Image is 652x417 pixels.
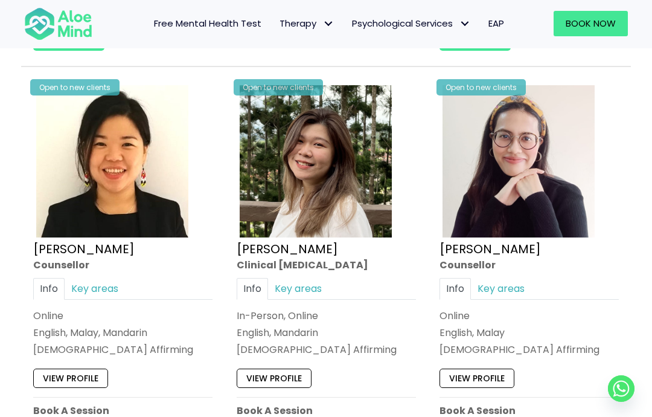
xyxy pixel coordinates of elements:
[343,11,479,36] a: Psychological ServicesPsychological Services: submenu
[237,241,338,258] a: [PERSON_NAME]
[104,11,514,36] nav: Menu
[237,259,416,273] div: Clinical [MEDICAL_DATA]
[33,309,213,323] div: Online
[268,279,328,300] a: Key areas
[270,11,343,36] a: TherapyTherapy: submenu
[456,15,473,33] span: Psychological Services: submenu
[237,343,416,357] div: [DEMOGRAPHIC_DATA] Affirming
[240,85,392,238] img: Kelly Clinical Psychologist
[608,375,634,402] a: Whatsapp
[154,17,261,30] span: Free Mental Health Test
[33,343,213,357] div: [DEMOGRAPHIC_DATA] Affirming
[471,279,531,300] a: Key areas
[237,309,416,323] div: In-Person, Online
[237,326,416,340] p: English, Mandarin
[554,11,628,36] a: Book Now
[237,369,312,389] a: View profile
[439,326,619,340] p: English, Malay
[33,279,65,300] a: Info
[30,79,120,95] div: Open to new clients
[436,79,526,95] div: Open to new clients
[33,326,213,340] p: English, Malay, Mandarin
[443,85,595,238] img: Therapist Photo Update
[36,85,188,238] img: Karen Counsellor
[24,7,92,41] img: Aloe mind Logo
[479,11,513,36] a: EAP
[33,241,135,258] a: [PERSON_NAME]
[237,279,268,300] a: Info
[439,259,619,273] div: Counsellor
[488,17,504,30] span: EAP
[352,17,470,30] span: Psychological Services
[65,279,125,300] a: Key areas
[234,79,323,95] div: Open to new clients
[566,17,616,30] span: Book Now
[439,369,514,389] a: View profile
[33,369,108,389] a: View profile
[319,15,337,33] span: Therapy: submenu
[439,343,619,357] div: [DEMOGRAPHIC_DATA] Affirming
[280,17,334,30] span: Therapy
[439,241,541,258] a: [PERSON_NAME]
[439,279,471,300] a: Info
[145,11,270,36] a: Free Mental Health Test
[33,259,213,273] div: Counsellor
[439,309,619,323] div: Online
